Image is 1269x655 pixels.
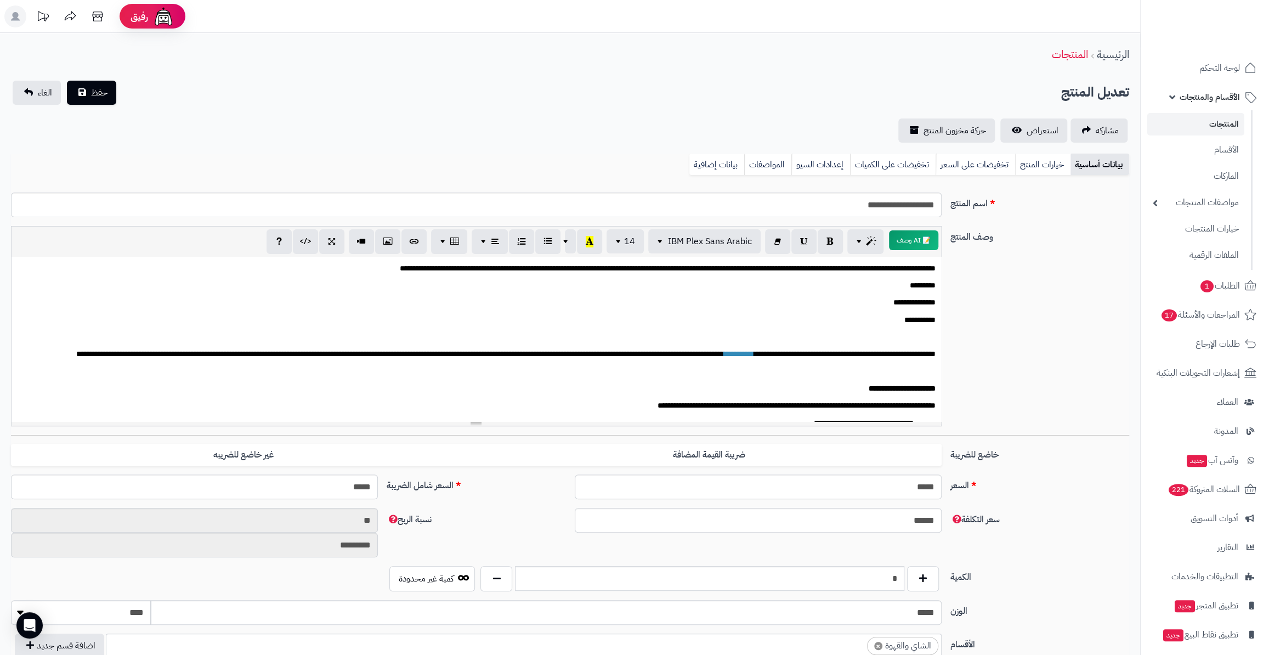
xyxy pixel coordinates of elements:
[889,230,938,250] button: 📝 AI وصف
[607,229,644,253] button: 14
[1000,118,1067,143] a: استعراض
[1147,505,1262,532] a: أدوات التسويق
[1196,336,1240,352] span: طلبات الإرجاع
[1171,569,1238,584] span: التطبيقات والخدمات
[1180,89,1240,105] span: الأقسام والمنتجات
[13,81,61,105] a: الغاء
[1147,331,1262,357] a: طلبات الإرجاع
[1147,389,1262,415] a: العملاء
[1147,302,1262,328] a: المراجعات والأسئلة17
[1191,511,1238,526] span: أدوات التسويق
[744,154,791,176] a: المواصفات
[850,154,936,176] a: تخفيضات على الكميات
[1174,598,1238,613] span: تطبيق المتجر
[1147,418,1262,444] a: المدونة
[382,475,570,492] label: السعر شامل الضريبة
[946,444,1134,461] label: خاضع للضريبة
[29,5,56,30] a: تحديثات المنصة
[946,226,1134,244] label: وصف المنتج
[1217,540,1238,555] span: التقارير
[1168,482,1240,497] span: السلات المتروكة
[387,513,432,526] span: نسبة الربح
[867,637,938,655] li: الشاي والقهوة
[1162,309,1177,321] span: 17
[1052,46,1088,63] a: المنتجات
[1163,629,1183,641] span: جديد
[1147,165,1244,188] a: الماركات
[1147,476,1262,502] a: السلات المتروكة221
[1147,113,1244,135] a: المنتجات
[1147,622,1262,648] a: تطبيق نقاط البيعجديد
[668,235,752,248] span: IBM Plex Sans Arabic
[1186,453,1238,468] span: وآتس آب
[1147,534,1262,561] a: التقارير
[1147,360,1262,386] a: إشعارات التحويلات البنكية
[950,513,1000,526] span: سعر التكلفة
[1096,124,1119,137] span: مشاركه
[476,444,941,466] label: ضريبة القيمة المضافة
[1187,455,1207,467] span: جديد
[648,229,761,253] button: IBM Plex Sans Arabic
[11,444,476,466] label: غير خاضع للضريبه
[1147,563,1262,590] a: التطبيقات والخدمات
[946,600,1134,618] label: الوزن
[1200,280,1214,292] span: 1
[67,81,116,105] button: حفظ
[1199,278,1240,293] span: الطلبات
[1147,138,1244,162] a: الأقسام
[91,86,107,99] span: حفظ
[131,10,148,23] span: رفيق
[791,154,850,176] a: إعدادات السيو
[1157,365,1240,381] span: إشعارات التحويلات البنكية
[1147,244,1244,267] a: الملفات الرقمية
[1097,46,1129,63] a: الرئيسية
[1070,154,1129,176] a: بيانات أساسية
[1175,600,1195,612] span: جديد
[16,612,43,639] div: Open Intercom Messenger
[924,124,986,137] span: حركة مخزون المنتج
[1061,81,1129,104] h2: تعديل المنتج
[1147,447,1262,473] a: وآتس آبجديد
[1027,124,1058,137] span: استعراض
[1147,191,1244,214] a: مواصفات المنتجات
[874,642,882,650] span: ×
[689,154,744,176] a: بيانات إضافية
[152,5,174,27] img: ai-face.png
[38,86,52,99] span: الغاء
[1217,394,1238,410] span: العملاء
[1015,154,1070,176] a: خيارات المنتج
[1162,627,1238,642] span: تطبيق نقاط البيع
[1147,217,1244,241] a: خيارات المنتجات
[624,235,635,248] span: 14
[946,634,1134,651] label: الأقسام
[1070,118,1128,143] a: مشاركه
[1214,424,1238,439] span: المدونة
[946,566,1134,584] label: الكمية
[1147,592,1262,619] a: تطبيق المتجرجديد
[898,118,995,143] a: حركة مخزون المنتج
[946,193,1134,210] label: اسم المنتج
[946,475,1134,492] label: السعر
[1160,307,1240,323] span: المراجعات والأسئلة
[1199,60,1240,76] span: لوحة التحكم
[1147,55,1262,81] a: لوحة التحكم
[1147,273,1262,299] a: الطلبات1
[936,154,1015,176] a: تخفيضات على السعر
[1169,484,1188,496] span: 221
